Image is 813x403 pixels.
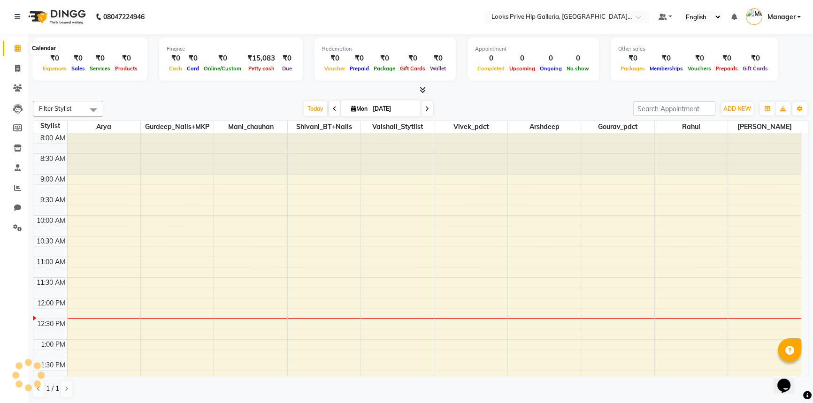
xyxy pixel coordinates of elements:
[618,65,647,72] span: Packages
[655,121,728,133] span: Rahul
[322,45,448,53] div: Redemption
[767,12,795,22] span: Manager
[46,384,59,394] span: 1 / 1
[167,65,184,72] span: Cash
[746,8,762,25] img: Manager
[30,43,58,54] div: Calendar
[68,121,140,133] span: Arya
[39,105,72,112] span: Filter Stylist
[38,154,67,164] div: 8:30 AM
[87,53,113,64] div: ₹0
[201,65,244,72] span: Online/Custom
[35,319,67,329] div: 12:30 PM
[633,101,715,116] input: Search Appointment
[280,65,294,72] span: Due
[349,105,370,112] span: Mon
[618,53,647,64] div: ₹0
[246,65,277,72] span: Petty cash
[581,121,654,133] span: Gourav_pdct
[38,195,67,205] div: 9:30 AM
[322,65,347,72] span: Voucher
[113,53,140,64] div: ₹0
[244,53,279,64] div: ₹15,083
[774,365,804,394] iframe: chat widget
[35,278,67,288] div: 11:30 AM
[87,65,113,72] span: Services
[618,45,770,53] div: Other sales
[475,53,507,64] div: 0
[347,53,371,64] div: ₹0
[508,121,581,133] span: Arshdeep
[537,53,564,64] div: 0
[40,65,69,72] span: Expenses
[35,236,67,246] div: 10:30 AM
[713,65,740,72] span: Prepaids
[279,53,295,64] div: ₹0
[288,121,360,133] span: Shivani_BT+Nails
[475,45,591,53] div: Appointment
[398,65,428,72] span: Gift Cards
[167,53,184,64] div: ₹0
[103,4,145,30] b: 08047224946
[728,121,801,133] span: [PERSON_NAME]
[38,133,67,143] div: 8:00 AM
[721,102,753,115] button: ADD NEW
[564,53,591,64] div: 0
[40,45,140,53] div: Total
[35,257,67,267] div: 11:00 AM
[184,65,201,72] span: Card
[475,65,507,72] span: Completed
[371,65,398,72] span: Package
[685,53,713,64] div: ₹0
[347,65,371,72] span: Prepaid
[434,121,507,133] span: Vivek_pdct
[507,53,537,64] div: 0
[39,360,67,370] div: 1:30 PM
[304,101,327,116] span: Today
[740,53,770,64] div: ₹0
[39,340,67,350] div: 1:00 PM
[428,53,448,64] div: ₹0
[537,65,564,72] span: Ongoing
[214,121,287,133] span: Mani_chauhan
[322,53,347,64] div: ₹0
[35,298,67,308] div: 12:00 PM
[713,53,740,64] div: ₹0
[361,121,434,133] span: Vaishali_Stytlist
[167,45,295,53] div: Finance
[40,53,69,64] div: ₹0
[398,53,428,64] div: ₹0
[69,53,87,64] div: ₹0
[370,102,417,116] input: 2025-09-01
[740,65,770,72] span: Gift Cards
[35,216,67,226] div: 10:00 AM
[113,65,140,72] span: Products
[38,175,67,184] div: 9:00 AM
[141,121,214,133] span: Gurdeep_Nails+MKP
[69,65,87,72] span: Sales
[723,105,751,112] span: ADD NEW
[564,65,591,72] span: No show
[507,65,537,72] span: Upcoming
[428,65,448,72] span: Wallet
[685,65,713,72] span: Vouchers
[33,121,67,131] div: Stylist
[184,53,201,64] div: ₹0
[371,53,398,64] div: ₹0
[647,65,685,72] span: Memberships
[647,53,685,64] div: ₹0
[201,53,244,64] div: ₹0
[24,4,88,30] img: logo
